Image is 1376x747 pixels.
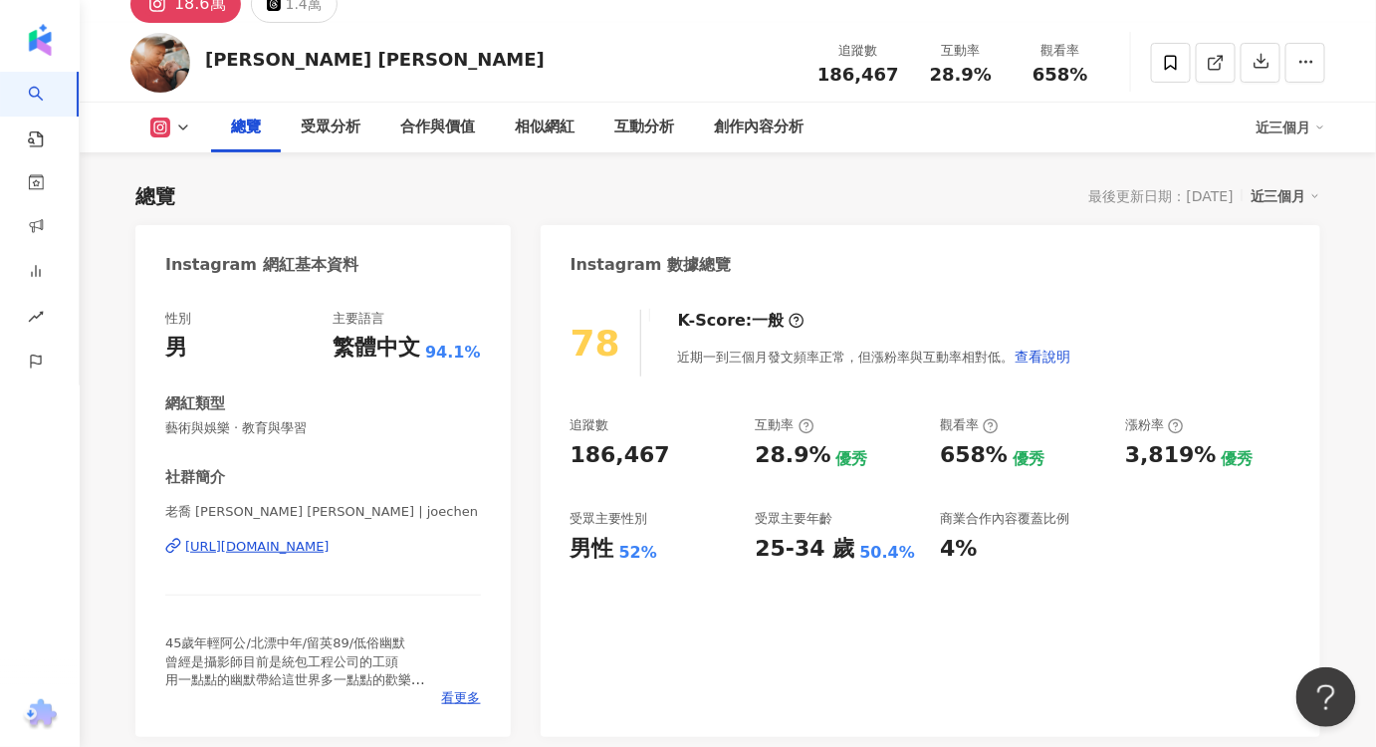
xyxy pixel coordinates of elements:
div: 優秀 [836,448,868,470]
div: [PERSON_NAME] [PERSON_NAME] [205,47,545,72]
span: 94.1% [425,342,481,364]
div: 近期一到三個月發文頻率正常，但漲粉率與互動率相對低。 [678,337,1072,376]
span: 看更多 [442,689,481,707]
div: 社群簡介 [165,467,225,488]
div: 一般 [753,310,785,332]
div: 總覽 [135,182,175,210]
div: 漲粉率 [1125,416,1184,434]
div: 25-34 歲 [755,534,854,565]
div: [URL][DOMAIN_NAME] [185,538,330,556]
div: Instagram 網紅基本資料 [165,254,358,276]
div: 優秀 [1013,448,1044,470]
div: 相似網紅 [515,116,574,139]
span: 658% [1032,65,1088,85]
div: 互動率 [755,416,813,434]
div: 觀看率 [1023,41,1098,61]
div: 最後更新日期：[DATE] [1089,188,1234,204]
div: 創作內容分析 [714,116,803,139]
iframe: Help Scout Beacon - Open [1296,667,1356,727]
div: 互動率 [923,41,999,61]
img: KOL Avatar [130,33,190,93]
div: 繁體中文 [333,333,420,364]
span: 老喬 [PERSON_NAME] [PERSON_NAME] | joechen [165,503,481,521]
div: 近三個月 [1256,112,1325,143]
div: 合作與價值 [400,116,475,139]
div: 男 [165,333,187,364]
div: 受眾主要年齡 [755,510,832,528]
div: 總覽 [231,116,261,139]
div: 優秀 [1222,448,1254,470]
span: rise [28,297,44,342]
div: Instagram 數據總覽 [571,254,732,276]
a: [URL][DOMAIN_NAME] [165,538,481,556]
img: chrome extension [21,699,60,731]
img: logo icon [24,24,56,56]
a: search [28,72,68,149]
span: 45歲年輕阿公/北漂中年/留英89/低俗幽默 曾經是攝影師目前是統包工程公司的工頭 用一點點的幽默帶給這世界多一點點的歡樂 合作邀約請找👉 @ihawaii [165,635,425,705]
div: 受眾主要性別 [571,510,648,528]
div: 觀看率 [940,416,999,434]
div: 網紅類型 [165,393,225,414]
div: 3,819% [1125,440,1217,471]
div: 男性 [571,534,614,565]
span: 186,467 [817,64,899,85]
div: 28.9% [755,440,830,471]
div: 主要語言 [333,310,384,328]
div: 商業合作內容覆蓋比例 [940,510,1069,528]
div: 追蹤數 [817,41,899,61]
div: 近三個月 [1251,183,1320,209]
div: 186,467 [571,440,670,471]
span: 藝術與娛樂 · 教育與學習 [165,419,481,437]
div: 受眾分析 [301,116,360,139]
div: 4% [940,534,977,565]
div: 追蹤數 [571,416,609,434]
div: 50.4% [860,542,916,564]
span: 28.9% [930,65,992,85]
div: 52% [619,542,657,564]
div: K-Score : [678,310,804,332]
div: 658% [940,440,1008,471]
div: 互動分析 [614,116,674,139]
div: 性別 [165,310,191,328]
button: 查看說明 [1015,337,1072,376]
div: 78 [571,323,620,364]
span: 查看說明 [1016,349,1071,365]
